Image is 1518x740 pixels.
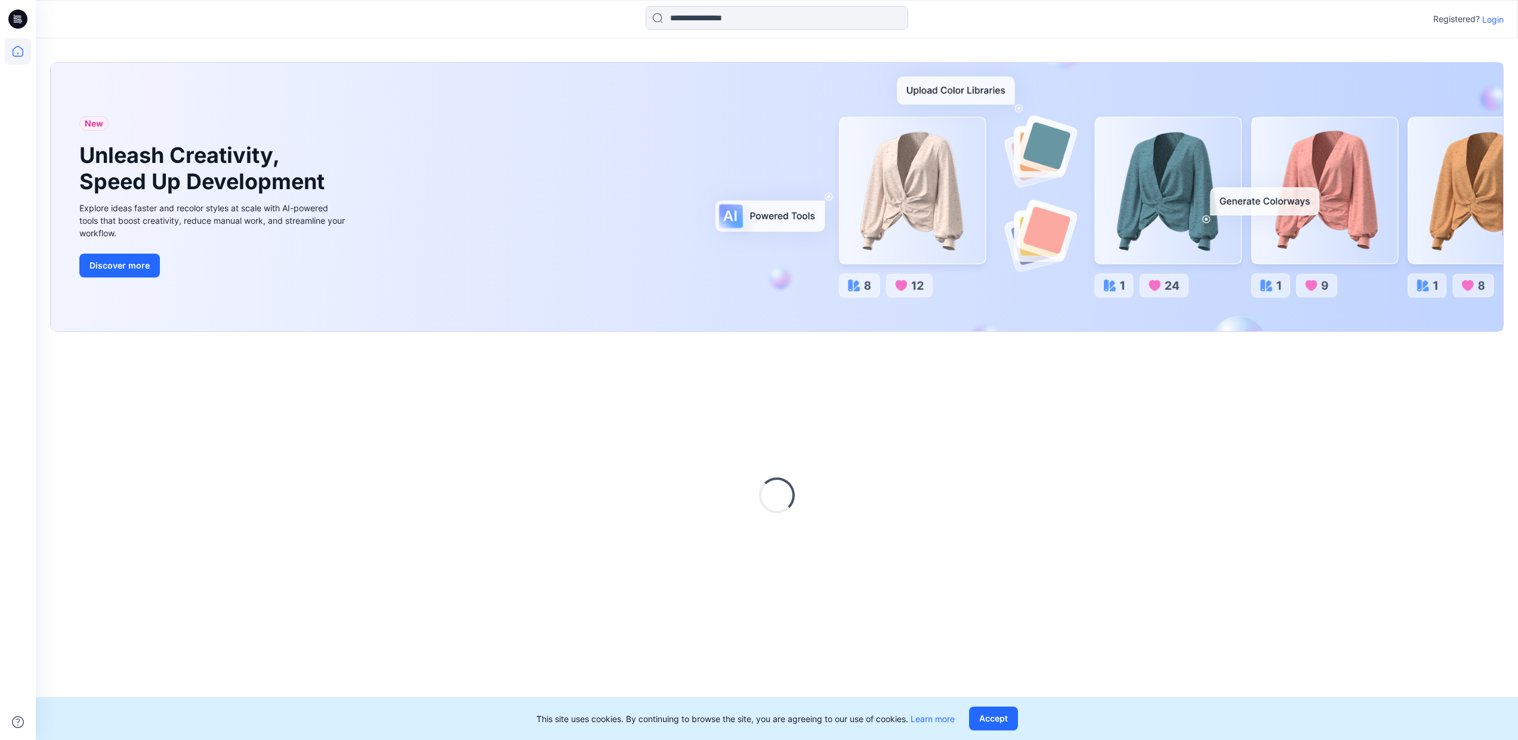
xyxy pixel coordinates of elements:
[1482,13,1504,26] p: Login
[1433,12,1480,26] p: Registered?
[79,143,330,194] h1: Unleash Creativity, Speed Up Development
[536,713,955,725] p: This site uses cookies. By continuing to browse the site, you are agreeing to our use of cookies.
[79,202,348,239] div: Explore ideas faster and recolor styles at scale with AI-powered tools that boost creativity, red...
[79,254,160,277] button: Discover more
[85,116,103,131] span: New
[969,707,1018,730] button: Accept
[79,254,348,277] a: Discover more
[911,714,955,724] a: Learn more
